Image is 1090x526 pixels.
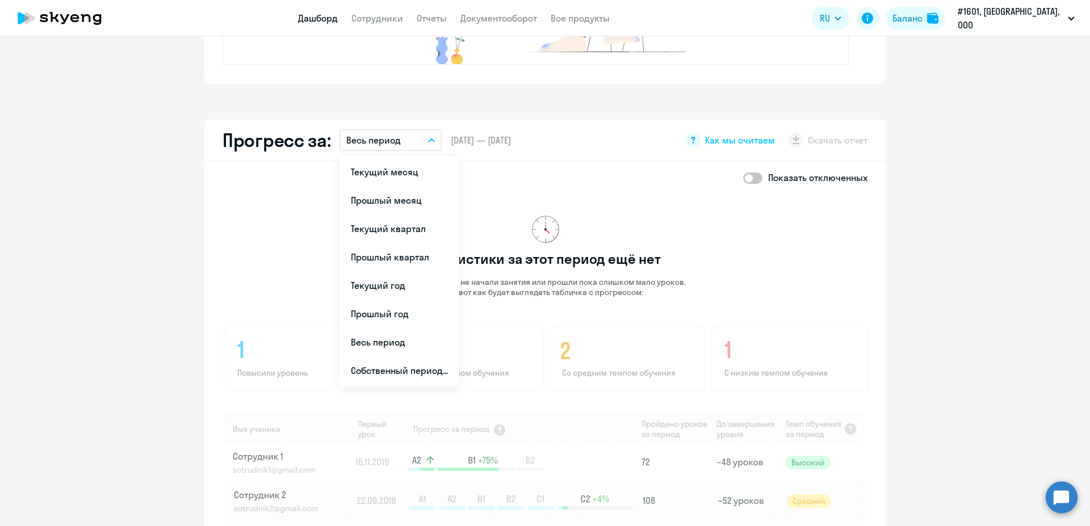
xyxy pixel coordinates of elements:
[451,134,511,146] span: [DATE] — [DATE]
[551,12,610,24] a: Все продукты
[346,133,401,147] p: Весь период
[405,277,686,297] p: Ваши ученики не начали занятия или прошли пока слишком мало уроков, но вот как будет выглядеть та...
[820,11,830,25] span: RU
[339,129,442,151] button: Весь период
[705,134,775,146] span: Как мы считаем
[892,11,923,25] div: Баланс
[417,12,447,24] a: Отчеты
[460,12,537,24] a: Документооборот
[430,250,660,268] h3: Статистики за этот период ещё нет
[952,5,1080,32] button: #1601, [GEOGRAPHIC_DATA], ООО
[927,12,938,24] img: balance
[532,216,559,243] img: no-data
[812,7,849,30] button: RU
[886,7,945,30] button: Балансbalance
[298,12,338,24] a: Дашборд
[223,129,330,152] h2: Прогресс за:
[958,5,1063,32] p: #1601, [GEOGRAPHIC_DATA], ООО
[351,12,403,24] a: Сотрудники
[339,155,459,387] ul: RU
[768,171,867,184] p: Показать отключенных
